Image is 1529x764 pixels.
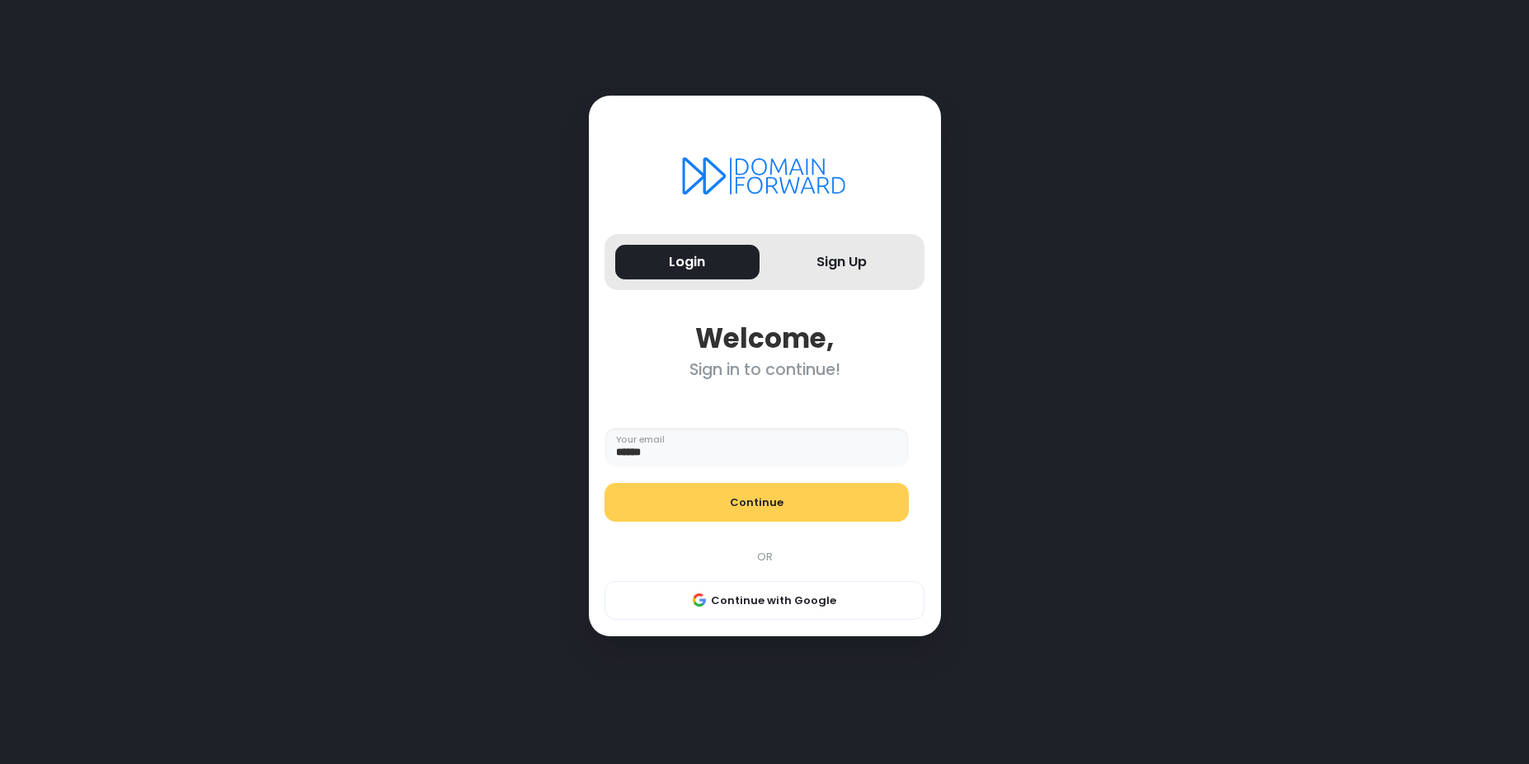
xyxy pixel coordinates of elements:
div: Sign in to continue! [605,360,924,379]
button: Continue [605,483,909,523]
div: OR [596,549,933,565]
button: Login [615,245,760,280]
div: Welcome, [605,322,924,354]
button: Continue with Google [605,581,924,621]
button: Sign Up [770,245,915,280]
